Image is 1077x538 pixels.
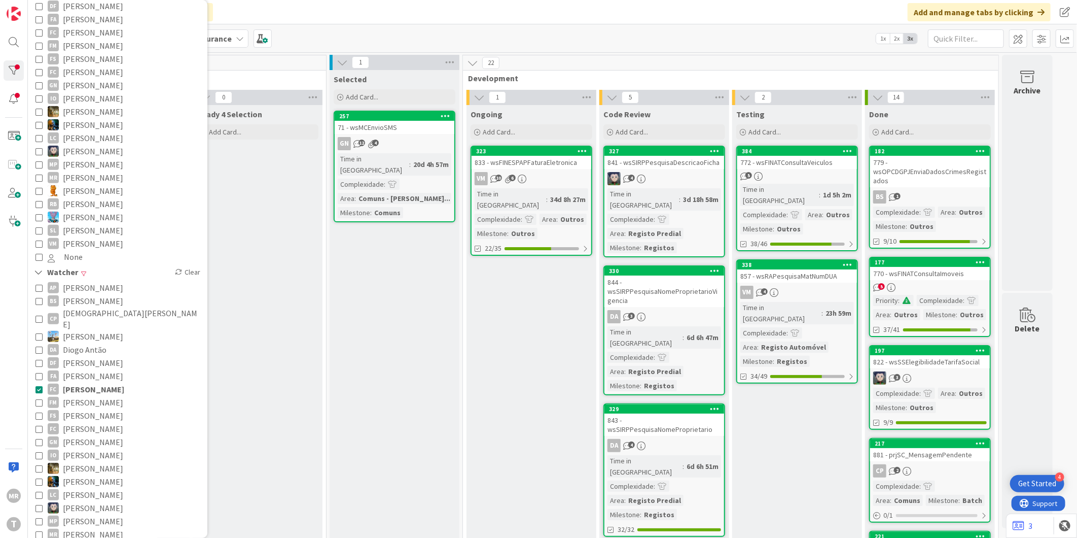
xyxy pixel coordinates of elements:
button: SL [PERSON_NAME] [35,224,200,237]
span: : [640,242,641,253]
button: LS [PERSON_NAME] [35,145,200,158]
div: MP [48,159,59,170]
span: [PERSON_NAME] [63,197,123,211]
div: 330 [609,267,724,275]
span: : [955,207,956,218]
a: 338857 - wsRAPesquisaMatNumDUAVMTime in [GEOGRAPHIC_DATA]:23h 59mComplexidade:Area:Registo Automó... [736,259,858,384]
div: 25771 - wsMCEnvioSMS [335,112,454,134]
button: RB [PERSON_NAME] [35,197,200,211]
span: 5 [878,283,885,290]
div: 177 [875,259,990,266]
div: Complexidade [607,352,654,363]
div: DA [604,310,724,323]
div: Registos [641,380,677,391]
div: Area [740,342,757,353]
a: 384772 - wsFINATConsultaVeiculosTime in [GEOGRAPHIC_DATA]:1d 5h 2mComplexidade:Area:OutrosMilesto... [736,146,858,251]
div: VM [740,286,753,299]
a: 329843 - wsSIRPPesquisaNomeProprietarioDATime in [GEOGRAPHIC_DATA]:6d 6h 51mComplexidade:Area:Reg... [603,403,725,537]
span: [PERSON_NAME] [63,184,123,197]
div: LS [604,172,724,185]
img: JC [48,119,59,130]
div: Area [873,309,890,320]
div: Time in [GEOGRAPHIC_DATA] [607,326,683,349]
img: LS [48,146,59,157]
div: 323833 - wsFINESPAPFaturaEletronica [472,147,591,169]
button: FS [PERSON_NAME] [35,409,200,422]
div: 329843 - wsSIRPPesquisaNomeProprietario [604,405,724,436]
a: 197822 - wsSSElegibilidadeTarifaSocialLSComplexidade:Area:OutrosMilestone:Outros9/9 [869,345,991,430]
button: LC [PERSON_NAME] [35,131,200,145]
div: 197 [875,347,990,354]
div: GN [335,137,454,150]
div: Milestone [923,309,956,320]
span: : [821,308,823,319]
div: 330844 - wsSIRPPesquisaNomeProprietarioVigencia [604,266,724,307]
span: Add Card... [346,92,378,102]
span: [PERSON_NAME] [63,330,123,343]
img: JC [48,463,59,474]
div: 857 - wsRAPesquisaMatNumDUA [737,270,857,283]
button: FC [PERSON_NAME] [35,422,200,435]
button: RL [PERSON_NAME] [35,184,200,197]
div: Registo Predial [626,366,684,377]
div: FS [48,410,59,421]
span: 34/49 [750,371,767,382]
div: CP [48,313,59,324]
div: Comuns - [PERSON_NAME]... [356,193,453,204]
div: Complexidade [917,295,963,306]
button: FM [PERSON_NAME] [35,396,200,409]
span: [PERSON_NAME] [63,462,123,475]
img: DG [48,331,59,342]
span: [PERSON_NAME] [63,26,123,39]
span: 22/35 [485,243,501,254]
img: RL [48,185,59,196]
div: Complexidade [338,179,384,190]
input: Quick Filter... [928,29,1004,48]
div: 257 [335,112,454,121]
span: : [906,402,907,413]
div: Time in [GEOGRAPHIC_DATA] [740,184,819,206]
div: DA [604,439,724,452]
div: 881 - prjSC_MensagemPendente [870,448,990,461]
div: RB [48,198,59,210]
div: 177 [870,258,990,267]
div: 822 - wsSSElegibilidadeTarifaSocial [870,355,990,368]
button: DG [PERSON_NAME] [35,330,200,343]
span: : [354,193,356,204]
div: Milestone [475,228,507,239]
span: 4 [628,175,635,181]
div: Time in [GEOGRAPHIC_DATA] [475,188,546,211]
span: None [64,250,83,263]
div: 329 [609,406,724,413]
div: Time in [GEOGRAPHIC_DATA] [607,455,683,478]
div: Time in [GEOGRAPHIC_DATA] [338,153,409,176]
img: Visit kanbanzone.com [7,7,21,21]
div: FM [48,40,59,51]
div: Outros [558,214,587,225]
span: 3 [628,313,635,319]
button: SF [PERSON_NAME] [35,211,200,224]
div: 34d 8h 27m [548,194,588,205]
div: Area [938,388,955,399]
span: Add Card... [483,127,515,137]
a: 182779 - wsOPCDGPJEnviaDadosCrimesRegistadosBSComplexidade:Area:OutrosMilestone:Outros9/10 [869,146,991,249]
div: DF [48,1,59,12]
span: : [654,352,655,363]
span: Add Card... [881,127,914,137]
div: Time in [GEOGRAPHIC_DATA] [607,188,679,211]
div: CP [870,464,990,478]
div: DA [607,439,621,452]
div: Milestone [873,221,906,232]
div: 3d 18h 58m [680,194,721,205]
span: [PERSON_NAME] [63,13,123,26]
div: 329 [604,405,724,414]
div: Outros [907,221,936,232]
span: [PERSON_NAME] [63,369,123,383]
a: 323833 - wsFINESPAPFaturaEletronicaVMTime in [GEOGRAPHIC_DATA]:34d 8h 27mComplexidade:Area:Outros... [471,146,592,256]
button: IO [PERSON_NAME] [35,449,200,462]
div: 330 [604,266,724,276]
span: [PERSON_NAME] [63,65,123,79]
a: 327841 - wsSIRPPesquisaDescricaoFichaLSTime in [GEOGRAPHIC_DATA]:3d 18h 58mComplexidade:Area:Regi... [603,146,725,257]
div: Milestone [607,242,640,253]
span: : [654,214,655,225]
